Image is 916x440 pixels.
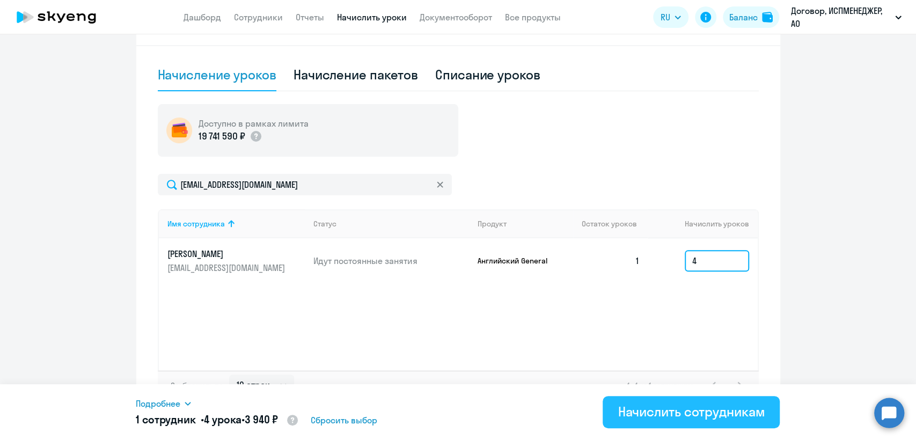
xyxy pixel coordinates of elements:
h5: Доступно в рамках лимита [199,118,309,129]
div: Начислить сотрудникам [618,403,765,420]
div: Баланс [729,11,758,24]
div: Статус [313,219,469,229]
p: [EMAIL_ADDRESS][DOMAIN_NAME] [167,262,288,274]
img: wallet-circle.png [166,118,192,143]
h5: 1 сотрудник • • [136,412,298,428]
div: Имя сотрудника [167,219,225,229]
button: Договор, ИСПМЕНЕДЖЕР, АО [786,4,907,30]
span: Сбросить выбор [311,414,377,427]
div: Списание уроков [435,66,540,83]
p: Идут постоянные занятия [313,255,469,267]
p: Английский General [478,256,558,266]
button: RU [653,6,688,28]
a: Начислить уроки [337,12,407,23]
span: Остаток уроков [582,219,637,229]
td: 1 [573,238,648,283]
span: RU [661,11,670,24]
div: Начисление уроков [158,66,276,83]
button: Начислить сотрудникам [603,396,780,428]
img: balance [762,12,773,23]
a: Документооборот [420,12,492,23]
a: Дашборд [184,12,221,23]
div: Статус [313,219,336,229]
a: Сотрудники [234,12,283,23]
span: 3 940 ₽ [245,413,278,426]
div: Остаток уроков [582,219,648,229]
a: Отчеты [296,12,324,23]
span: Подробнее [136,397,180,410]
div: Начисление пакетов [294,66,418,83]
p: 19 741 590 ₽ [199,129,245,143]
div: Продукт [478,219,507,229]
p: Договор, ИСПМЕНЕДЖЕР, АО [791,4,891,30]
button: Балансbalance [723,6,779,28]
span: Отображать по: [171,380,225,390]
input: Поиск по имени, email, продукту или статусу [158,174,452,195]
div: Продукт [478,219,573,229]
div: Имя сотрудника [167,219,305,229]
span: 4 урока [204,413,241,426]
span: 1 - 1 из 1 сотрудника [627,380,694,390]
p: [PERSON_NAME] [167,248,288,260]
a: [PERSON_NAME][EMAIL_ADDRESS][DOMAIN_NAME] [167,248,305,274]
a: Все продукты [505,12,561,23]
th: Начислить уроков [648,209,757,238]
